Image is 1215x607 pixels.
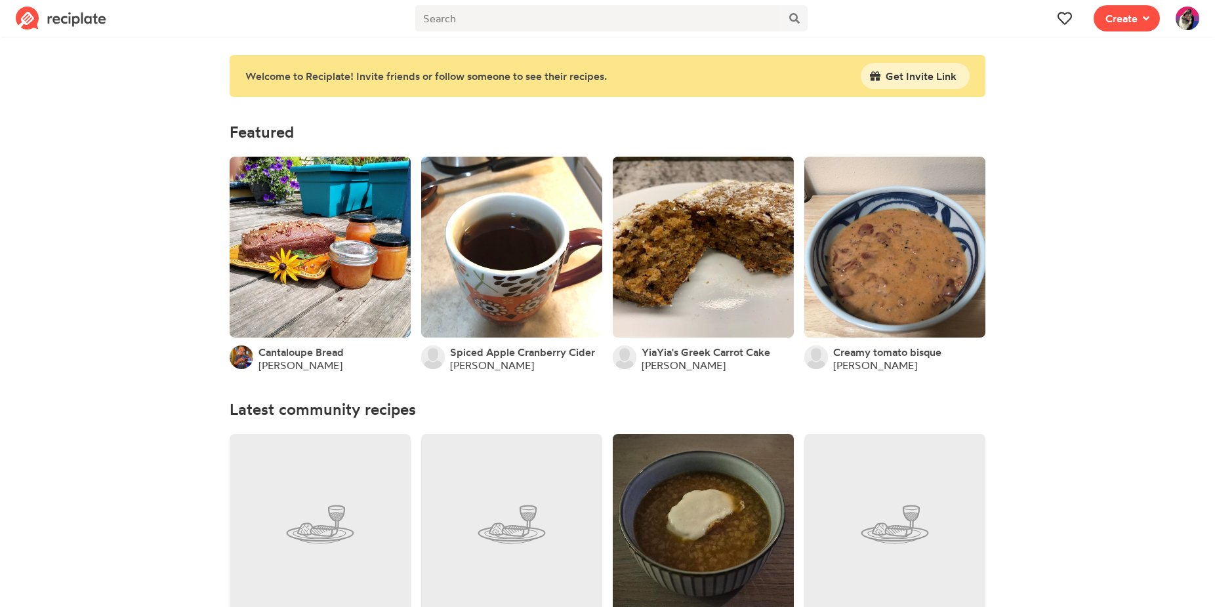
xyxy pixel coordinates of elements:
[245,68,845,84] div: Welcome to Reciplate! Invite friends or follow someone to see their recipes.
[861,63,970,89] button: Get Invite Link
[833,359,917,372] a: [PERSON_NAME]
[1105,10,1138,26] span: Create
[613,345,636,369] img: User's avatar
[230,123,985,141] h4: Featured
[642,359,726,372] a: [PERSON_NAME]
[258,345,344,359] a: Cantaloupe Bread
[450,359,534,372] a: [PERSON_NAME]
[450,345,595,359] a: Spiced Apple Cranberry Cider
[833,345,941,359] a: Creamy tomato bisque
[258,359,342,372] a: [PERSON_NAME]
[886,68,957,84] span: Get Invite Link
[642,345,770,359] a: YiaYia's Greek Carrot Cake
[421,345,445,369] img: User's avatar
[804,345,828,369] img: User's avatar
[230,345,253,369] img: User's avatar
[1176,7,1199,30] img: User's avatar
[1094,5,1160,31] button: Create
[415,5,781,31] input: Search
[230,401,985,418] h4: Latest community recipes
[16,7,106,30] img: Reciplate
